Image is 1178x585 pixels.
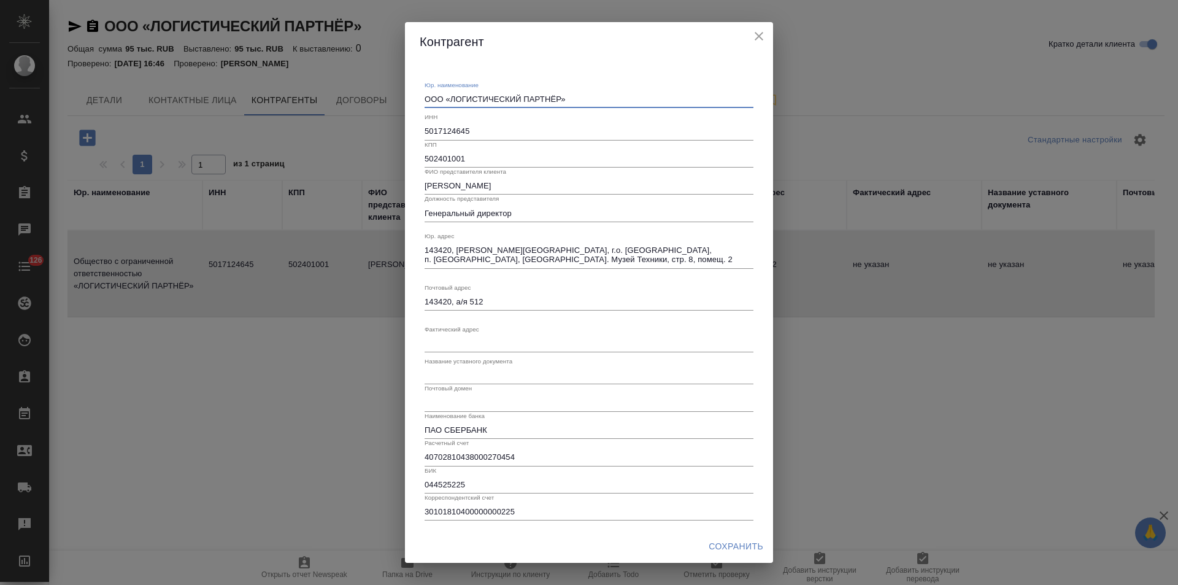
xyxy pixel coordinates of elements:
[709,539,763,554] span: Сохранить
[425,495,494,501] label: Корреспондентский счет
[425,141,437,147] label: КПП
[425,284,471,290] label: Почтовый адрес
[750,27,768,45] button: close
[425,246,753,265] textarea: 143420, [PERSON_NAME][GEOGRAPHIC_DATA], г.о. [GEOGRAPHIC_DATA], п. [GEOGRAPHIC_DATA], [GEOGRAPHIC...
[425,168,506,174] label: ФИО представителя клиента
[425,326,479,332] label: Фактический адрес
[425,95,753,104] textarea: ООО «ЛОГИСТИЧЕСКИЙ ПАРТНЁР»
[425,358,512,364] label: Название уставного документа
[425,82,479,88] label: Юр. наименование
[420,35,484,48] span: Контрагент
[425,196,499,202] label: Должность представителя
[425,114,437,120] label: ИНН
[425,413,485,419] label: Наименование банка
[425,440,469,446] label: Расчетный счет
[425,233,454,239] label: Юр. адрес
[425,467,436,473] label: БИК
[425,297,753,306] textarea: 143420, а/я 512
[425,385,472,392] label: Почтовый домен
[704,535,768,558] button: Сохранить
